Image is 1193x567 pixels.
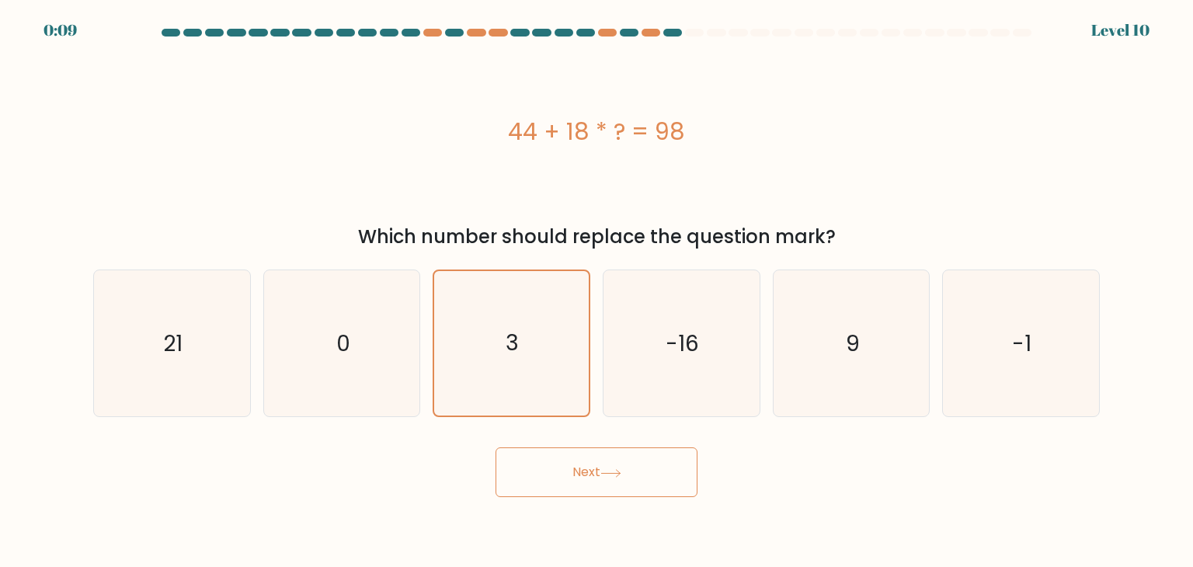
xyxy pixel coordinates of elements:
[666,328,700,359] text: -16
[496,447,697,497] button: Next
[336,328,350,359] text: 0
[506,329,520,359] text: 3
[93,114,1100,149] div: 44 + 18 * ? = 98
[1091,19,1150,42] div: Level 10
[164,328,183,359] text: 21
[1013,328,1032,359] text: -1
[103,223,1090,251] div: Which number should replace the question mark?
[846,328,860,359] text: 9
[43,19,77,42] div: 0:09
